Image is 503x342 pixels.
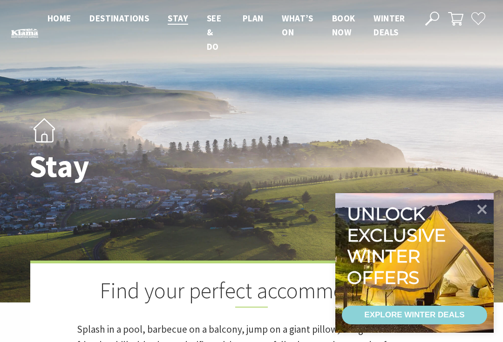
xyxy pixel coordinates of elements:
[48,13,71,24] span: Home
[29,149,292,183] h1: Stay
[38,11,415,54] nav: Main Menu
[207,13,221,52] span: See & Do
[282,13,313,38] span: What’s On
[364,306,464,324] div: EXPLORE WINTER DEALS
[374,13,405,38] span: Winter Deals
[243,13,264,24] span: Plan
[89,13,149,24] span: Destinations
[332,13,355,38] span: Book now
[168,13,188,24] span: Stay
[342,306,487,324] a: EXPLORE WINTER DEALS
[347,203,450,288] div: Unlock exclusive winter offers
[77,277,426,308] h2: Find your perfect accommodation
[11,28,38,38] img: Kiama Logo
